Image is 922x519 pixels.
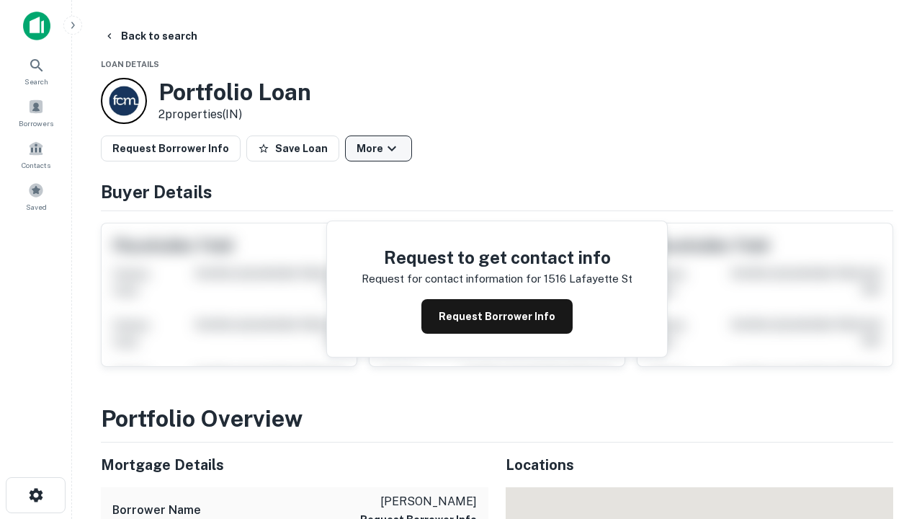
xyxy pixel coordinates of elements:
h6: Borrower Name [112,502,201,519]
span: Saved [26,201,47,213]
h4: Request to get contact info [362,244,632,270]
button: Request Borrower Info [101,136,241,161]
button: More [345,136,412,161]
h5: Locations [506,454,893,476]
h4: Buyer Details [101,179,893,205]
p: 2 properties (IN) [158,106,311,123]
img: capitalize-icon.png [23,12,50,40]
span: Loan Details [101,60,159,68]
button: Request Borrower Info [421,299,573,334]
span: Contacts [22,159,50,171]
button: Back to search [98,23,203,49]
p: [PERSON_NAME] [360,493,477,510]
span: Borrowers [19,117,53,129]
p: 1516 lafayette st [544,270,632,288]
h3: Portfolio Overview [101,402,893,436]
h3: Portfolio Loan [158,79,311,106]
a: Search [4,51,68,90]
a: Saved [4,177,68,216]
span: Search [24,76,48,87]
p: Request for contact information for [362,270,541,288]
h5: Mortgage Details [101,454,488,476]
a: Contacts [4,135,68,174]
a: Borrowers [4,93,68,132]
button: Save Loan [246,136,339,161]
iframe: Chat Widget [850,404,922,473]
